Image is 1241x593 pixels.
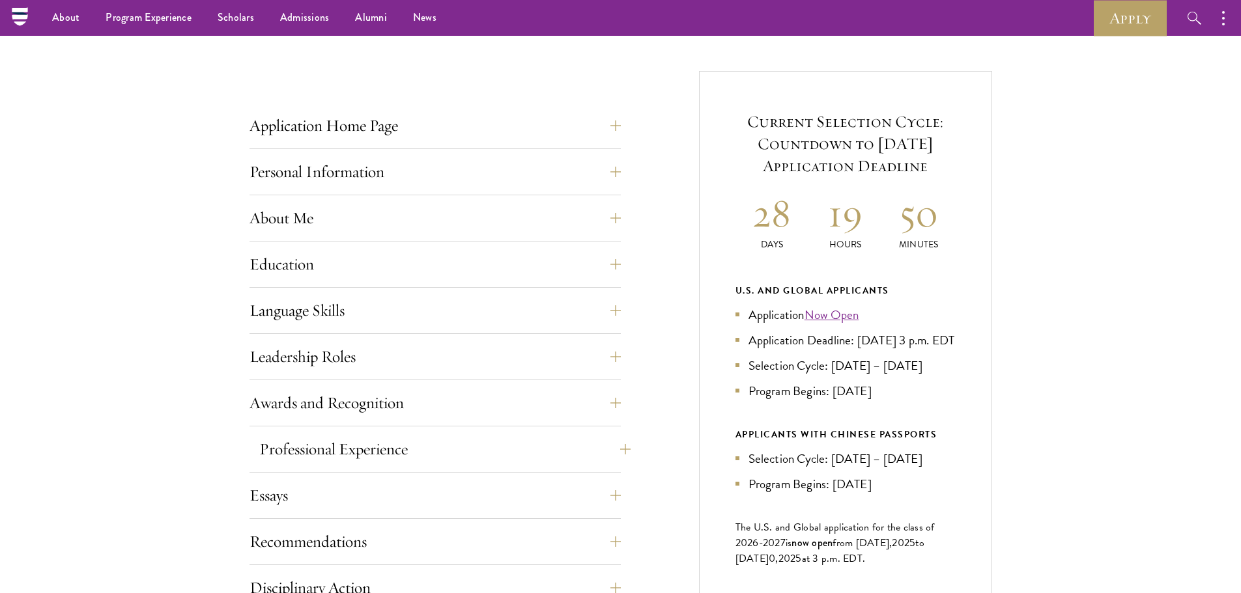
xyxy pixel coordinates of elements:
p: Hours [808,238,882,251]
span: 6 [752,535,758,551]
h2: 19 [808,189,882,238]
button: Professional Experience [259,434,631,465]
span: 7 [780,535,786,551]
span: 5 [909,535,915,551]
li: Selection Cycle: [DATE] – [DATE] [735,449,956,468]
h5: Current Selection Cycle: Countdown to [DATE] Application Deadline [735,111,956,177]
span: -202 [759,535,780,551]
a: Now Open [805,305,859,324]
span: is [786,535,792,551]
h2: 28 [735,189,809,238]
div: U.S. and Global Applicants [735,283,956,299]
span: at 3 p.m. EDT. [802,551,866,566]
button: Recommendations [250,526,621,557]
span: The U.S. and Global application for the class of 202 [735,519,935,551]
div: APPLICANTS WITH CHINESE PASSPORTS [735,426,956,443]
li: Application Deadline: [DATE] 3 p.m. EDT [735,331,956,350]
button: About Me [250,202,621,234]
span: 202 [892,535,909,551]
span: 202 [778,551,796,566]
p: Days [735,238,809,251]
span: 0 [769,551,775,566]
span: , [775,551,778,566]
li: Program Begins: [DATE] [735,475,956,493]
h2: 50 [882,189,956,238]
button: Application Home Page [250,110,621,141]
button: Education [250,249,621,280]
button: Leadership Roles [250,341,621,372]
li: Selection Cycle: [DATE] – [DATE] [735,356,956,375]
button: Language Skills [250,295,621,326]
li: Application [735,305,956,324]
button: Essays [250,480,621,511]
span: now open [792,535,833,550]
p: Minutes [882,238,956,251]
li: Program Begins: [DATE] [735,381,956,400]
button: Awards and Recognition [250,387,621,419]
span: to [DATE] [735,535,924,566]
button: Personal Information [250,156,621,187]
span: 5 [795,551,801,566]
span: from [DATE], [833,535,892,551]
